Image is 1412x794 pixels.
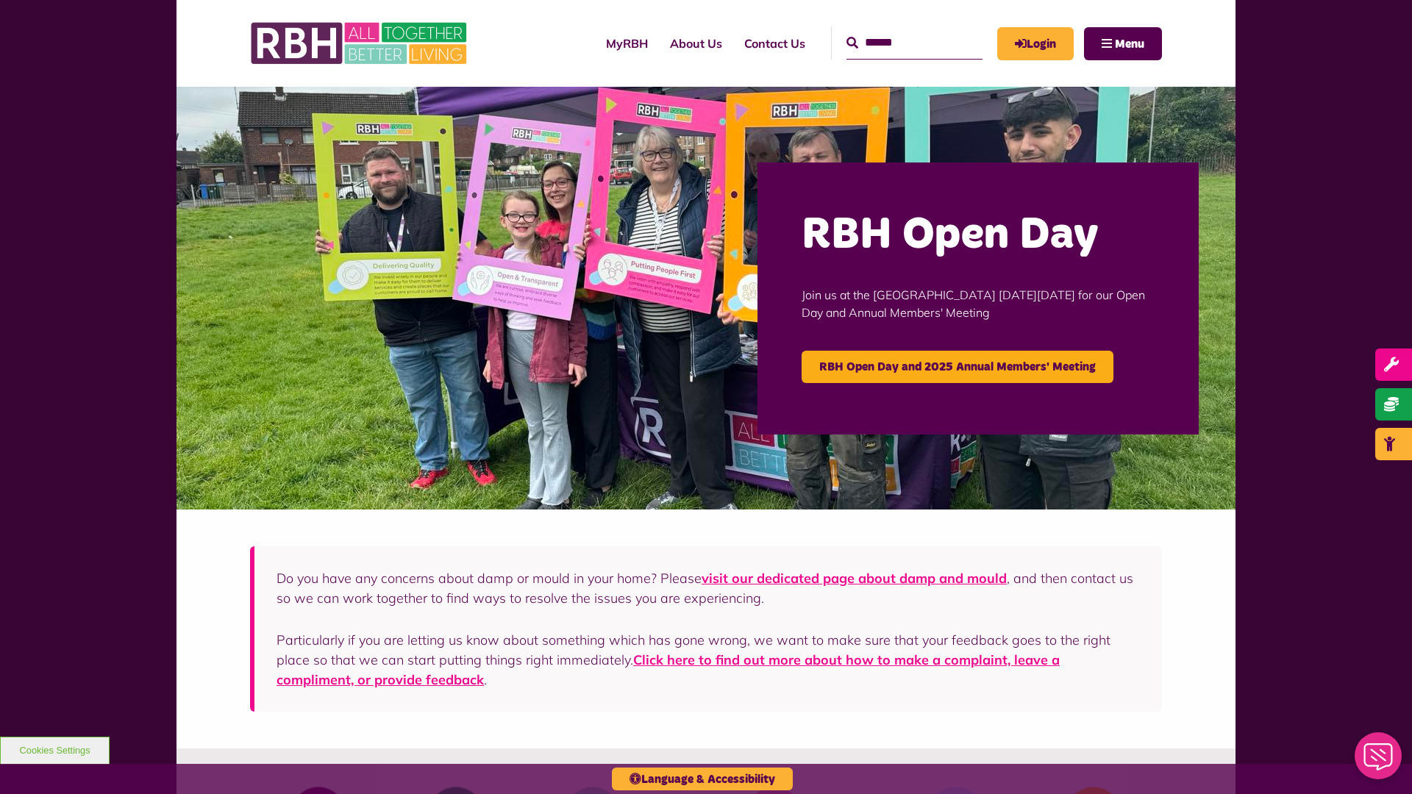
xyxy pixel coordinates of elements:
[702,570,1007,587] a: visit our dedicated page about damp and mould
[802,351,1113,383] a: RBH Open Day and 2025 Annual Members' Meeting
[277,630,1140,690] p: Particularly if you are letting us know about something which has gone wrong, we want to make sur...
[1084,27,1162,60] button: Navigation
[277,568,1140,608] p: Do you have any concerns about damp or mould in your home? Please , and then contact us so we can...
[997,27,1074,60] a: MyRBH
[1346,728,1412,794] iframe: Netcall Web Assistant for live chat
[176,87,1235,509] img: Image (22)
[1115,38,1144,50] span: Menu
[659,24,733,63] a: About Us
[846,27,983,59] input: Search
[277,651,1060,688] a: Click here to find out more about how to make a complaint, leave a compliment, or provide feedback
[802,264,1155,343] p: Join us at the [GEOGRAPHIC_DATA] [DATE][DATE] for our Open Day and Annual Members' Meeting
[612,768,793,790] button: Language & Accessibility
[802,207,1155,264] h2: RBH Open Day
[250,15,471,72] img: RBH
[595,24,659,63] a: MyRBH
[733,24,816,63] a: Contact Us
